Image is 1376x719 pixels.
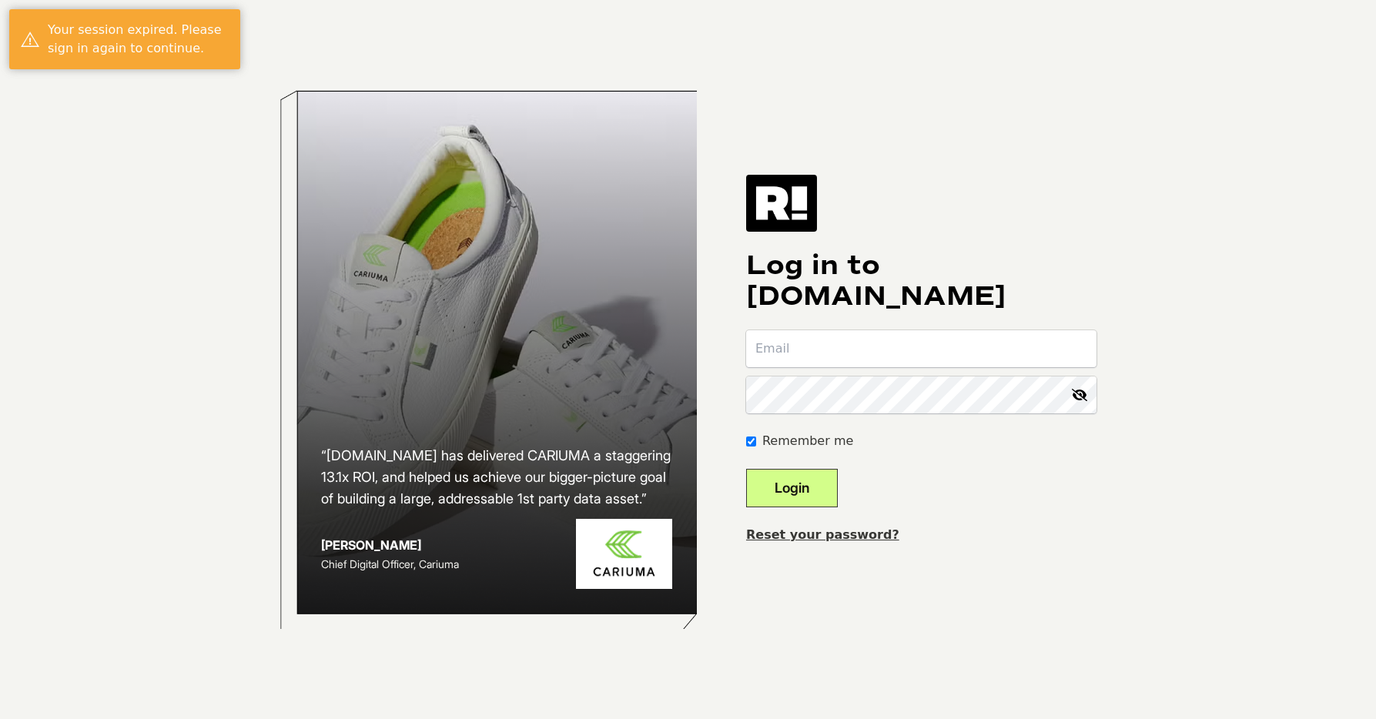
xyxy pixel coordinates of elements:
div: Your session expired. Please sign in again to continue. [48,21,229,58]
a: Reset your password? [746,527,899,542]
strong: [PERSON_NAME] [321,537,421,553]
span: Chief Digital Officer, Cariuma [321,557,459,570]
input: Email [746,330,1096,367]
h1: Log in to [DOMAIN_NAME] [746,250,1096,312]
label: Remember me [762,432,853,450]
img: Cariuma [576,519,672,589]
img: Retention.com [746,175,817,232]
button: Login [746,469,838,507]
h2: “[DOMAIN_NAME] has delivered CARIUMA a staggering 13.1x ROI, and helped us achieve our bigger-pic... [321,445,672,510]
